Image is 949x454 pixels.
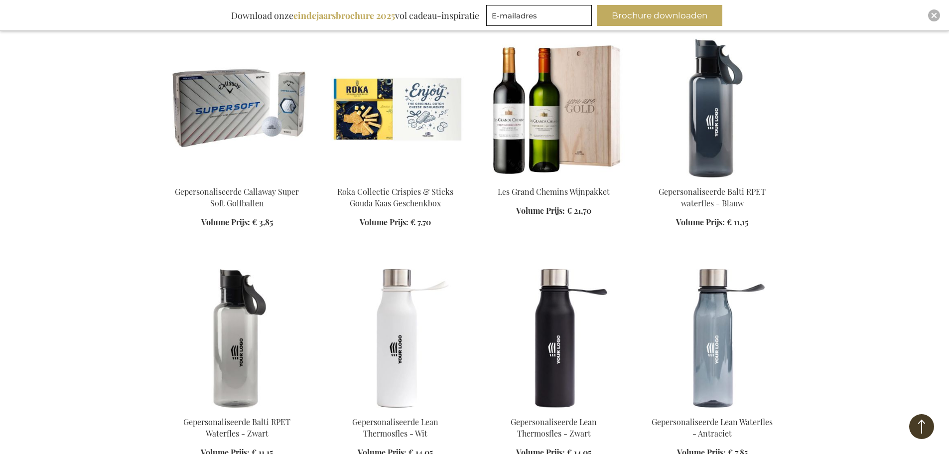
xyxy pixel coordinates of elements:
span: Volume Prijs: [201,217,250,227]
b: eindejaarsbrochure 2025 [293,9,395,21]
a: Personalised Balti RPET Water Bottle [641,174,784,183]
img: Personalised Balti RPET Water Bottle [641,38,784,178]
span: Volume Prijs: [676,217,725,227]
a: Volume Prijs: € 7,70 [360,217,431,228]
span: Volume Prijs: [516,205,565,216]
img: Lean Vacuum Bottle [324,269,467,408]
a: Volume Prijs: € 11,15 [676,217,748,228]
a: Roka Collectie Crispies & Sticks Gouda Kaas Geschenkbox [337,186,453,208]
a: Gepersonaliseerde Balti RPET Waterfles - Zwart [183,417,290,439]
a: Lean Vacuum Bottle [483,404,625,414]
img: Les Grand Chemins Wijnpakket [483,38,625,178]
span: € 21,70 [567,205,591,216]
a: Volume Prijs: € 21,70 [516,205,591,217]
span: € 3,85 [252,217,273,227]
img: Lean Vacuum Bottle [483,269,625,408]
img: Close [931,12,937,18]
a: Lean Water Bottle [641,404,784,414]
img: Lean Water Bottle [641,269,784,408]
a: Gepersonaliseerde Lean Thermosfles - Zwart [511,417,597,439]
span: Volume Prijs: [360,217,408,227]
button: Brochure downloaden [597,5,722,26]
a: Les Grand Chemins Wijnpakket [483,174,625,183]
img: Personalised Callaway Super Soft Golf Balls [166,38,308,178]
img: Roka Collection Crispies & Sticks Gouda Cheese Gift Box [324,38,467,178]
div: Close [928,9,940,21]
a: Gepersonaliseerde Lean Waterfles - Antraciet [652,417,773,439]
a: Les Grand Chemins Wijnpakket [498,186,610,197]
span: € 7,70 [410,217,431,227]
a: Volume Prijs: € 3,85 [201,217,273,228]
a: Roka Collection Crispies & Sticks Gouda Cheese Gift Box [324,174,467,183]
a: Personalised Balti RPET Water Bottle [166,404,308,414]
a: Gepersonaliseerde Balti RPET waterfles - Blauw [659,186,766,208]
a: Personalised Callaway Super Soft Golf Balls [166,174,308,183]
a: Gepersonaliseerde Callaway Super Soft Golfballen [175,186,299,208]
img: Personalised Balti RPET Water Bottle [166,269,308,408]
form: marketing offers and promotions [486,5,595,29]
a: Gepersonaliseerde Lean Thermosfles - Wit [352,417,438,439]
span: € 11,15 [727,217,748,227]
a: Lean Vacuum Bottle [324,404,467,414]
input: E-mailadres [486,5,592,26]
div: Download onze vol cadeau-inspiratie [227,5,484,26]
